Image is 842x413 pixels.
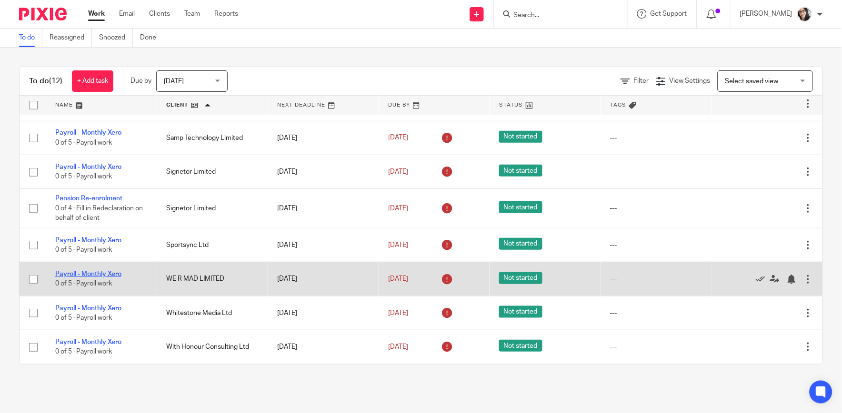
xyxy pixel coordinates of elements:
[499,238,542,250] span: Not started
[19,8,67,20] img: Pixie
[55,205,143,222] span: 0 of 4 · Fill in Redeclaration on behalf of client
[29,76,62,86] h1: To do
[797,7,812,22] img: me%20(1).jpg
[611,102,627,108] span: Tags
[670,78,711,84] span: View Settings
[88,9,105,19] a: Work
[725,78,779,85] span: Select saved view
[740,9,792,19] p: [PERSON_NAME]
[55,271,121,277] a: Payroll - Monthly Xero
[55,281,112,287] span: 0 of 5 · Payroll work
[499,306,542,318] span: Not started
[140,29,163,47] a: Done
[214,9,238,19] a: Reports
[610,240,702,250] div: ---
[55,173,112,180] span: 0 of 5 · Payroll work
[157,121,268,155] td: Samp Technology Limited
[651,10,687,17] span: Get Support
[55,237,121,244] a: Payroll - Monthly Xero
[157,189,268,228] td: Signetor Limited
[49,77,62,85] span: (12)
[499,201,542,213] span: Not started
[388,242,408,248] span: [DATE]
[55,139,112,146] span: 0 of 5 · Payroll work
[55,339,121,345] a: Payroll - Monthly Xero
[130,76,151,86] p: Due by
[388,168,408,175] span: [DATE]
[610,308,702,318] div: ---
[499,340,542,352] span: Not started
[610,133,702,143] div: ---
[610,342,702,352] div: ---
[499,272,542,284] span: Not started
[19,29,42,47] a: To do
[268,228,379,262] td: [DATE]
[610,274,702,284] div: ---
[149,9,170,19] a: Clients
[388,310,408,316] span: [DATE]
[55,349,112,355] span: 0 of 5 · Payroll work
[499,131,542,143] span: Not started
[55,129,121,136] a: Payroll - Monthly Xero
[499,165,542,177] span: Not started
[164,78,184,85] span: [DATE]
[119,9,135,19] a: Email
[157,262,268,296] td: WE R MAD LIMITED
[268,155,379,189] td: [DATE]
[72,70,113,92] a: + Add task
[756,274,770,284] a: Mark as done
[157,296,268,330] td: Whitestone Media Ltd
[99,29,133,47] a: Snoozed
[268,262,379,296] td: [DATE]
[55,195,122,202] a: Pension Re-enrolment
[55,164,121,170] a: Payroll - Monthly Xero
[157,330,268,364] td: With Honour Consulting Ltd
[184,9,200,19] a: Team
[388,205,408,212] span: [DATE]
[388,275,408,282] span: [DATE]
[513,11,599,20] input: Search
[268,189,379,228] td: [DATE]
[50,29,92,47] a: Reassigned
[388,344,408,350] span: [DATE]
[268,296,379,330] td: [DATE]
[157,155,268,189] td: Signetor Limited
[610,167,702,177] div: ---
[268,330,379,364] td: [DATE]
[55,315,112,321] span: 0 of 5 · Payroll work
[268,121,379,155] td: [DATE]
[388,135,408,141] span: [DATE]
[157,228,268,262] td: Sportsync Ltd
[610,204,702,213] div: ---
[55,246,112,253] span: 0 of 5 · Payroll work
[55,305,121,312] a: Payroll - Monthly Xero
[634,78,649,84] span: Filter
